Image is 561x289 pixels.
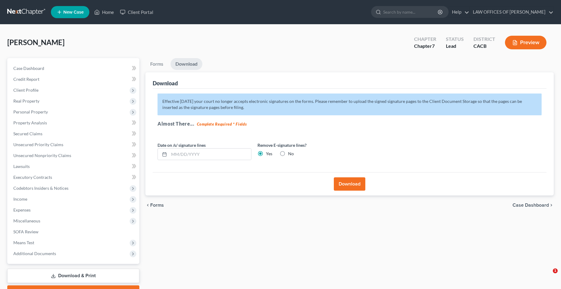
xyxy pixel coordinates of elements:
[13,207,31,212] span: Expenses
[414,43,436,50] div: Chapter
[13,66,44,71] span: Case Dashboard
[150,203,164,208] span: Forms
[7,38,65,47] span: [PERSON_NAME]
[449,7,469,18] a: Help
[8,128,139,139] a: Secured Claims
[549,203,554,208] i: chevron_right
[505,36,546,49] button: Preview
[197,122,247,126] strong: Complete Required * Fields
[13,98,39,103] span: Real Property
[432,43,435,49] span: 7
[13,109,48,114] span: Personal Property
[383,6,439,18] input: Search by name...
[13,196,27,202] span: Income
[13,87,38,93] span: Client Profile
[8,161,139,172] a: Lawsuits
[266,151,272,157] label: Yes
[13,229,38,234] span: SOFA Review
[8,226,139,237] a: SOFA Review
[13,186,68,191] span: Codebtors Insiders & Notices
[158,94,542,115] p: Effective [DATE] your court no longer accepts electronic signatures on the forms. Please remember...
[63,10,84,15] span: New Case
[13,218,40,223] span: Miscellaneous
[8,139,139,150] a: Unsecured Priority Claims
[13,131,42,136] span: Secured Claims
[8,117,139,128] a: Property Analysis
[473,36,495,43] div: District
[91,7,117,18] a: Home
[7,269,139,283] a: Download & Print
[13,142,63,147] span: Unsecured Priority Claims
[553,268,558,273] span: 1
[13,120,47,125] span: Property Analysis
[158,120,542,127] h5: Almost There...
[446,36,464,43] div: Status
[470,7,553,18] a: LAW OFFICES OF [PERSON_NAME]
[13,164,30,169] span: Lawsuits
[13,175,52,180] span: Executory Contracts
[513,203,554,208] a: Case Dashboard chevron_right
[158,142,206,148] label: Date on /s/ signature lines
[473,43,495,50] div: CACB
[117,7,156,18] a: Client Portal
[540,268,555,283] iframe: Intercom live chat
[334,177,365,191] button: Download
[145,203,172,208] button: chevron_left Forms
[145,58,168,70] a: Forms
[153,80,178,87] div: Download
[13,153,71,158] span: Unsecured Nonpriority Claims
[288,151,294,157] label: No
[8,150,139,161] a: Unsecured Nonpriority Claims
[145,203,150,208] i: chevron_left
[414,36,436,43] div: Chapter
[446,43,464,50] div: Lead
[513,203,549,208] span: Case Dashboard
[8,74,139,85] a: Credit Report
[171,58,202,70] a: Download
[8,63,139,74] a: Case Dashboard
[169,149,251,160] input: MM/DD/YYYY
[13,240,34,245] span: Means Test
[8,172,139,183] a: Executory Contracts
[257,142,351,148] label: Remove E-signature lines?
[13,77,39,82] span: Credit Report
[13,251,56,256] span: Additional Documents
